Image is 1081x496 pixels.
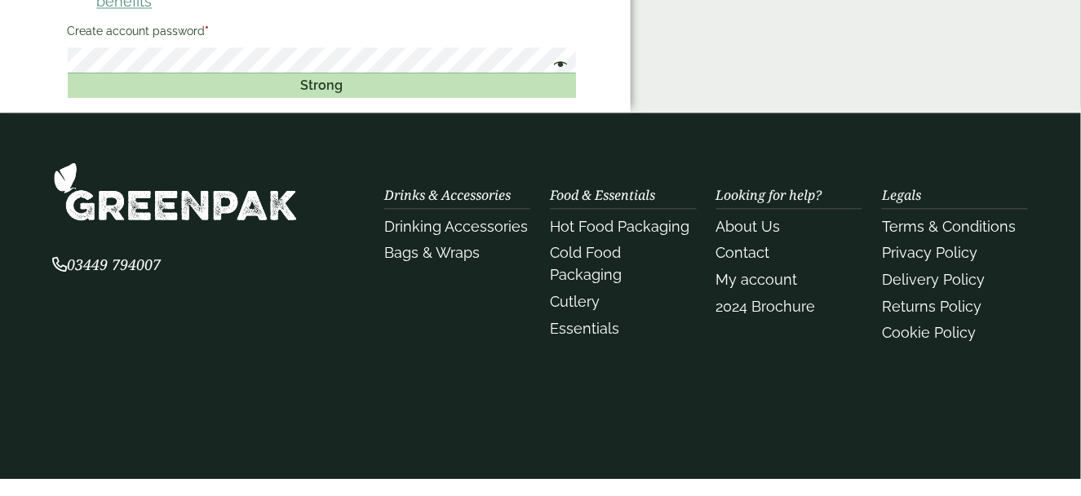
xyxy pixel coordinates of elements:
[716,244,770,261] a: Contact
[53,258,162,273] a: 03449 794007
[716,271,798,288] a: My account
[882,271,985,288] a: Delivery Policy
[550,320,619,337] a: Essentials
[882,244,977,261] a: Privacy Policy
[716,218,781,235] a: About Us
[384,244,480,261] a: Bags & Wraps
[882,298,981,315] a: Returns Policy
[384,218,528,235] a: Drinking Accessories
[68,73,577,98] div: Strong
[550,218,689,235] a: Hot Food Packaging
[716,298,816,315] a: 2024 Brochure
[882,324,976,341] a: Cookie Policy
[550,293,600,310] a: Cutlery
[550,244,622,283] a: Cold Food Packaging
[53,255,162,274] span: 03449 794007
[68,20,577,47] label: Create account password
[206,24,210,38] abbr: required
[53,162,298,221] img: GreenPak Supplies
[882,218,1016,235] a: Terms & Conditions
